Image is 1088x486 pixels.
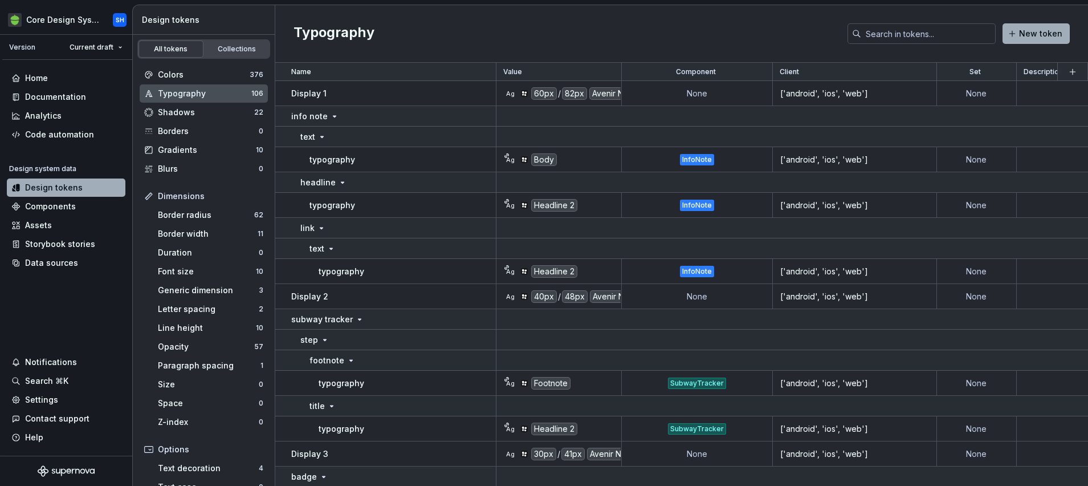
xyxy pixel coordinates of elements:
[7,69,125,87] a: Home
[680,266,714,277] div: InfoNote
[25,238,95,250] div: Storybook stories
[531,265,577,278] div: Headline 2
[258,229,263,238] div: 11
[158,209,254,221] div: Border radius
[680,154,714,165] div: InfoNote
[158,107,254,118] div: Shadows
[319,423,364,435] p: typography
[531,448,556,460] div: 30px
[861,23,996,44] input: Search in tokens...
[153,413,268,431] a: Z-index0
[25,129,94,140] div: Code automation
[589,87,638,100] div: Avenir Next
[259,380,263,389] div: 0
[291,314,353,325] p: subway tracker
[25,110,62,121] div: Analytics
[158,416,259,428] div: Z-index
[680,200,714,211] div: InfoNote
[773,448,936,460] div: ['android', 'ios', 'web']
[937,81,1017,106] td: None
[676,67,716,76] p: Component
[259,399,263,408] div: 0
[309,200,355,211] p: typography
[300,177,336,188] p: headline
[562,87,587,100] div: 82px
[7,391,125,409] a: Settings
[153,281,268,299] a: Generic dimension3
[38,465,95,477] a: Supernova Logo
[158,341,254,353] div: Opacity
[937,416,1017,442] td: None
[558,87,561,100] div: /
[256,267,263,276] div: 10
[291,471,317,483] p: badge
[25,201,76,212] div: Components
[158,463,259,474] div: Text decoration
[158,303,259,315] div: Letter spacing
[291,448,328,460] p: Display 3
[64,39,128,55] button: Current draft
[7,254,125,272] a: Data sources
[153,225,268,243] a: Border width11
[7,428,125,447] button: Help
[25,375,68,387] div: Search ⌘K
[259,286,263,295] div: 3
[9,43,35,52] div: Version
[153,338,268,356] a: Opacity57
[256,323,263,333] div: 10
[587,448,636,460] div: Avenir Next
[7,235,125,253] a: Storybook stories
[294,23,374,44] h2: Typography
[140,103,268,121] a: Shadows22
[259,248,263,257] div: 0
[7,179,125,197] a: Design tokens
[2,7,130,32] button: Core Design SystemSH
[7,88,125,106] a: Documentation
[158,228,258,240] div: Border width
[26,14,99,26] div: Core Design System
[7,107,125,125] a: Analytics
[773,423,936,435] div: ['android', 'ios', 'web']
[25,394,58,406] div: Settings
[158,69,250,80] div: Colors
[158,379,259,390] div: Size
[291,88,327,99] p: Display 1
[25,72,48,84] div: Home
[937,193,1017,218] td: None
[153,375,268,394] a: Size0
[25,357,77,368] div: Notifications
[558,290,561,303] div: /
[25,257,78,269] div: Data sources
[153,394,268,412] a: Space0
[254,342,263,351] div: 57
[506,379,515,388] div: Ag
[140,122,268,140] a: Borders0
[300,131,315,143] p: text
[506,267,515,276] div: Ag
[259,464,263,473] div: 4
[506,201,515,210] div: Ag
[158,360,260,371] div: Paragraph spacing
[937,259,1017,284] td: None
[116,15,124,25] div: SH
[562,290,588,303] div: 48px
[153,206,268,224] a: Border radius62
[254,108,263,117] div: 22
[561,448,585,460] div: 41px
[531,423,577,435] div: Headline 2
[300,334,318,346] p: step
[291,291,328,302] p: Display 2
[260,361,263,370] div: 1
[259,164,263,173] div: 0
[622,81,773,106] td: None
[25,220,52,231] div: Assets
[773,88,936,99] div: ['android', 'ios', 'web']
[937,371,1017,396] td: None
[8,13,22,27] img: 236da360-d76e-47e8-bd69-d9ae43f958f1.png
[506,424,515,434] div: Ag
[506,449,515,459] div: Ag
[622,284,773,309] td: None
[153,319,268,337] a: Line height10
[153,244,268,262] a: Duration0
[319,266,364,277] p: typography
